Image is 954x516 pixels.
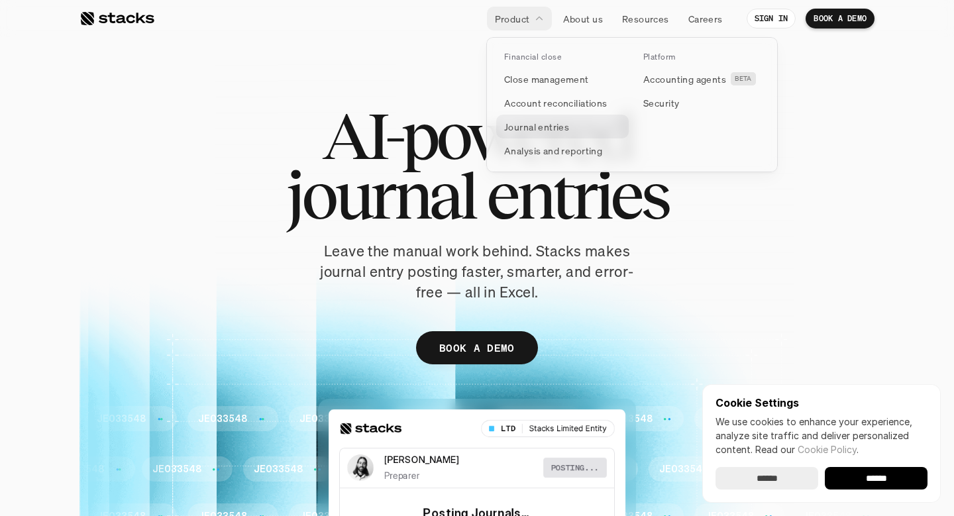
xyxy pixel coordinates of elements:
[814,14,867,23] p: BOOK A DEMO
[680,7,731,30] a: Careers
[311,241,643,302] p: Leave the manual work behind. Stacks makes journal entry posting faster, smarter, and error-free ...
[504,52,561,62] p: Financial close
[297,413,346,425] p: JE033548
[643,96,679,110] p: Security
[439,338,515,358] p: BOOK A DEMO
[635,91,768,115] a: Security
[357,464,406,475] p: JE033548
[416,331,538,364] a: BOOK A DEMO
[661,464,710,475] p: JE033548
[500,413,549,425] p: JE033548
[614,7,677,30] a: Resources
[715,397,927,408] p: Cookie Settings
[496,138,629,162] a: Analysis and reporting
[643,72,726,86] p: Accounting agents
[735,75,752,83] h2: BETA
[755,444,859,455] span: Read our .
[504,144,602,158] p: Analysis and reporting
[747,9,796,28] a: SIGN IN
[196,413,245,425] p: JE033548
[688,12,723,26] p: Careers
[622,12,669,26] p: Resources
[256,464,305,475] p: JE033548
[322,106,632,166] span: AI-powered
[755,14,788,23] p: SIGN IN
[504,72,589,86] p: Close management
[602,413,651,425] p: JE033548
[560,464,609,475] p: JE033548
[563,12,603,26] p: About us
[496,91,629,115] a: Account reconciliations
[399,413,448,425] p: JE033548
[504,120,569,134] p: Journal entries
[458,464,507,475] p: JE033548
[496,115,629,138] a: Journal entries
[635,67,768,91] a: Accounting agentsBETA
[504,96,608,110] p: Account reconciliations
[486,166,668,225] span: entries
[286,166,475,225] span: journal
[156,252,215,262] a: Privacy Policy
[806,9,874,28] a: BOOK A DEMO
[95,413,144,425] p: JE033548
[555,7,611,30] a: About us
[496,67,629,91] a: Close management
[57,464,106,475] p: JE033548
[715,415,927,456] p: We use cookies to enhance your experience, analyze site traffic and deliver personalized content.
[643,52,676,62] p: Platform
[154,464,203,475] p: JE033548
[798,444,857,455] a: Cookie Policy
[495,12,530,26] p: Product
